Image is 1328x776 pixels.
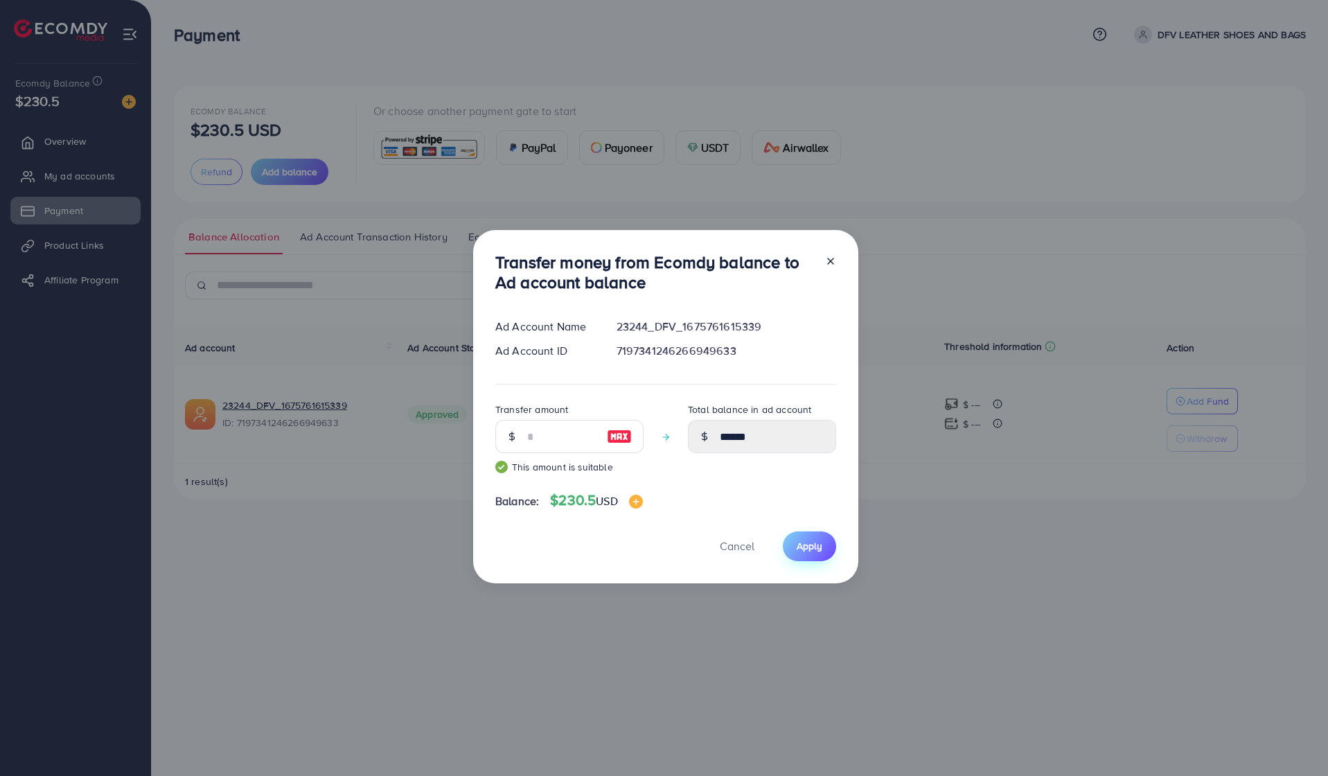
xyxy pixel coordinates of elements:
[1269,714,1318,766] iframe: Chat
[484,319,605,335] div: Ad Account Name
[783,531,836,561] button: Apply
[688,403,811,416] label: Total balance in ad account
[605,319,847,335] div: 23244_DFV_1675761615339
[495,461,508,473] img: guide
[629,495,643,509] img: image
[797,539,822,553] span: Apply
[495,403,568,416] label: Transfer amount
[550,492,642,509] h4: $230.5
[495,493,539,509] span: Balance:
[607,428,632,445] img: image
[720,538,754,554] span: Cancel
[495,460,644,474] small: This amount is suitable
[605,343,847,359] div: 7197341246266949633
[495,252,814,292] h3: Transfer money from Ecomdy balance to Ad account balance
[596,493,617,509] span: USD
[484,343,605,359] div: Ad Account ID
[702,531,772,561] button: Cancel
